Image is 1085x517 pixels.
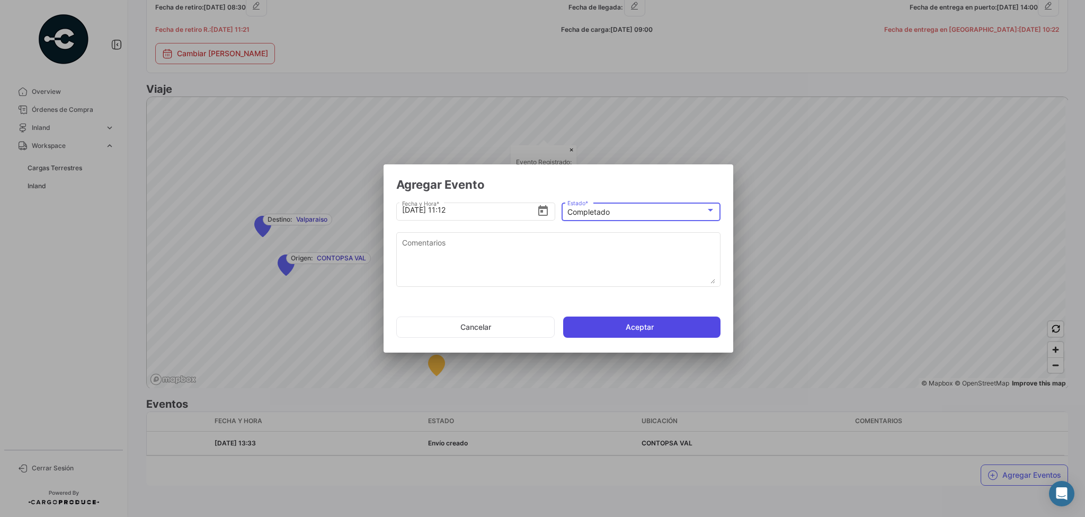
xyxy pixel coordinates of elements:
[537,204,549,216] button: Open calendar
[563,317,721,338] button: Aceptar
[1049,481,1074,506] div: Abrir Intercom Messenger
[567,207,610,216] mat-select-trigger: Completado
[402,191,537,229] input: Seleccionar una fecha
[396,177,721,192] h2: Agregar Evento
[396,317,555,338] button: Cancelar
